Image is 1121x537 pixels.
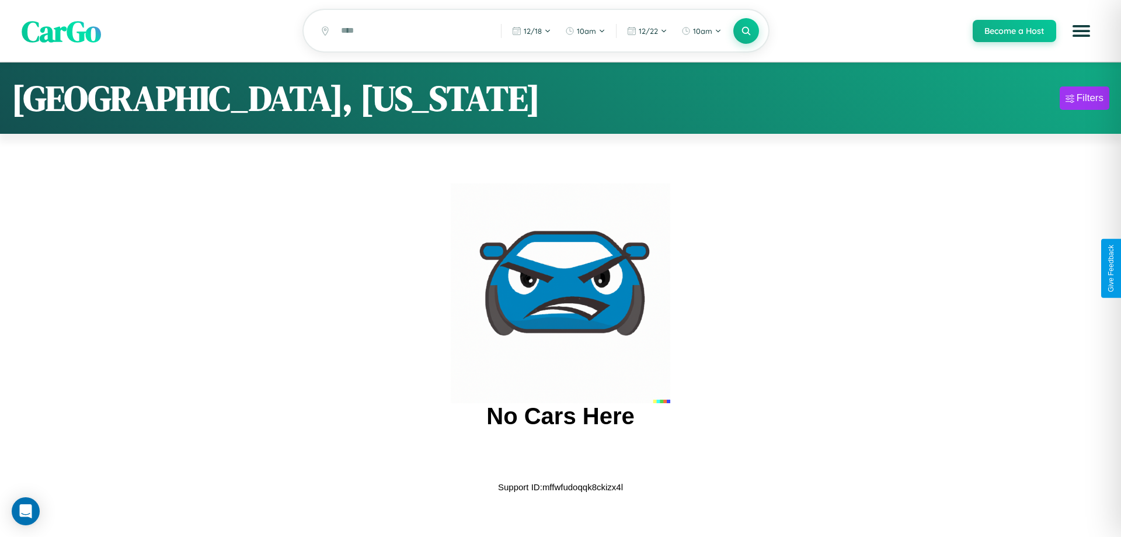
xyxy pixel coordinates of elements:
span: 12 / 18 [524,26,542,36]
div: Open Intercom Messenger [12,497,40,525]
div: Filters [1077,92,1103,104]
button: Filters [1060,86,1109,110]
button: 12/22 [621,22,673,40]
button: 10am [676,22,727,40]
div: Give Feedback [1107,245,1115,292]
h1: [GEOGRAPHIC_DATA], [US_STATE] [12,74,540,122]
button: Open menu [1065,15,1098,47]
span: 10am [693,26,712,36]
span: CarGo [22,11,101,51]
button: 12/18 [506,22,557,40]
span: 10am [577,26,596,36]
img: car [451,183,670,403]
button: Become a Host [973,20,1056,42]
button: 10am [559,22,611,40]
span: 12 / 22 [639,26,658,36]
p: Support ID: mffwfudoqqk8ckizx4l [498,479,623,495]
h2: No Cars Here [486,403,634,429]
